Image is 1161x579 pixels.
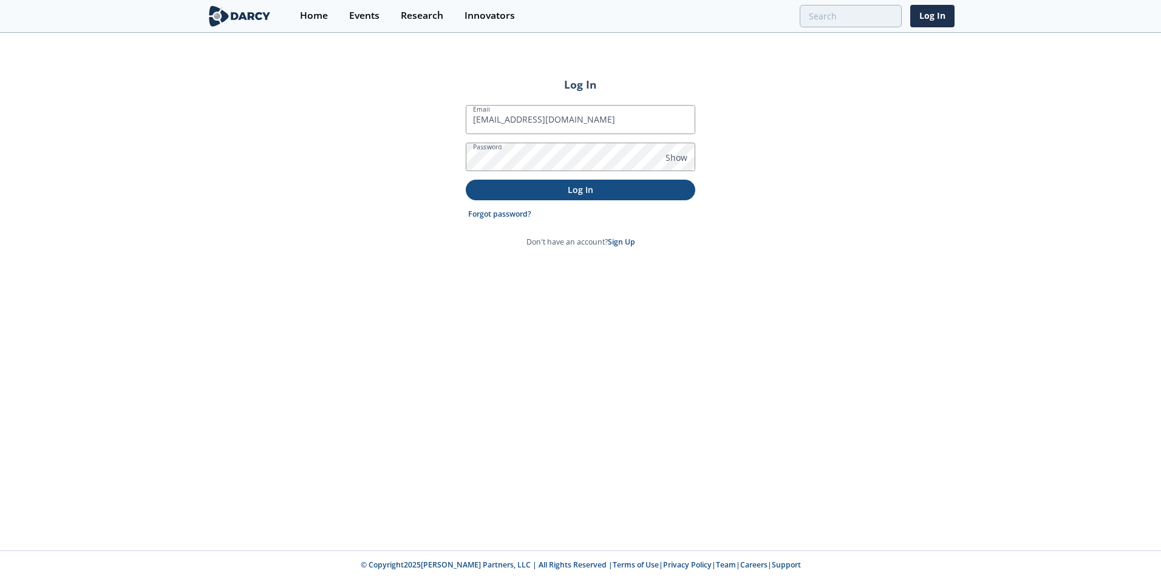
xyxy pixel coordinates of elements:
h2: Log In [466,76,695,92]
a: Support [772,560,801,570]
button: Log In [466,180,695,200]
a: Terms of Use [613,560,659,570]
a: Log In [910,5,955,27]
a: Careers [740,560,768,570]
a: Forgot password? [468,209,531,220]
input: Advanced Search [800,5,902,27]
div: Research [401,11,443,21]
p: Log In [474,183,687,196]
iframe: chat widget [1110,530,1149,567]
img: logo-wide.svg [206,5,273,27]
a: Privacy Policy [663,560,712,570]
p: © Copyright 2025 [PERSON_NAME] Partners, LLC | All Rights Reserved | | | | | [131,560,1030,571]
div: Home [300,11,328,21]
a: Sign Up [608,237,635,247]
span: Show [666,151,687,164]
label: Email [473,104,490,114]
p: Don't have an account? [526,237,635,248]
div: Innovators [465,11,515,21]
div: Events [349,11,380,21]
label: Password [473,142,502,152]
a: Team [716,560,736,570]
